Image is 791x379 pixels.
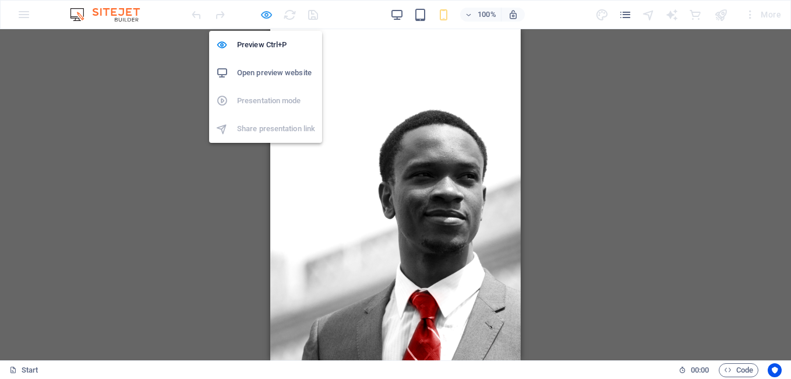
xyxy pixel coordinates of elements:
span: 00 00 [691,363,709,377]
h6: Open preview website [237,66,315,80]
button: Usercentrics [768,363,782,377]
button: Code [719,363,758,377]
img: Editor Logo [67,8,154,22]
h6: 100% [478,8,496,22]
i: On resize automatically adjust zoom level to fit chosen device. [508,9,518,20]
button: pages [619,8,633,22]
button: 100% [460,8,502,22]
span: Code [724,363,753,377]
h6: Preview Ctrl+P [237,38,315,52]
span: : [699,366,701,374]
h6: Session time [679,363,709,377]
a: Click to cancel selection. Double-click to open Pages [9,363,38,377]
